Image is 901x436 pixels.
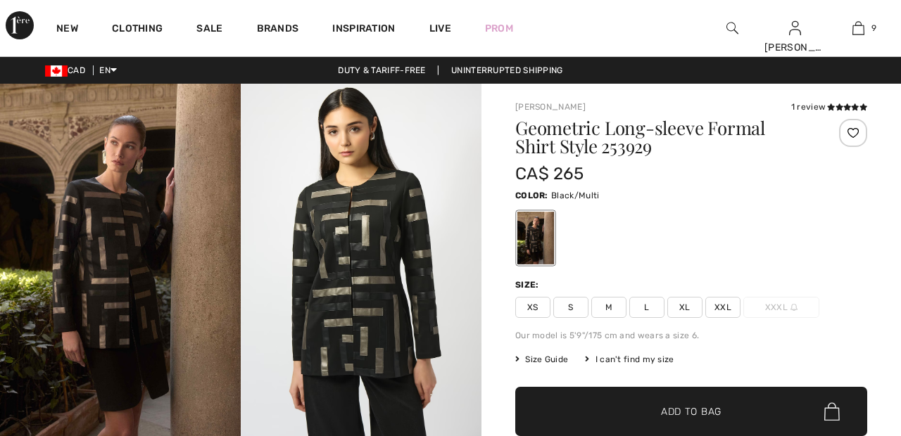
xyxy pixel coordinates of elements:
[743,297,819,318] span: XXXL
[871,22,876,34] span: 9
[591,297,626,318] span: M
[852,20,864,37] img: My Bag
[791,101,867,113] div: 1 review
[515,297,550,318] span: XS
[827,20,889,37] a: 9
[429,21,451,36] a: Live
[257,23,299,37] a: Brands
[56,23,78,37] a: New
[667,297,702,318] span: XL
[6,11,34,39] img: 1ère Avenue
[515,387,867,436] button: Add to Bag
[824,402,840,421] img: Bag.svg
[485,21,513,36] a: Prom
[789,20,801,37] img: My Info
[661,404,722,419] span: Add to Bag
[515,119,809,155] h1: Geometric Long-sleeve Formal Shirt Style 253929
[515,329,867,342] div: Our model is 5'9"/175 cm and wears a size 6.
[99,65,117,75] span: EN
[515,164,584,184] span: CA$ 265
[515,191,548,200] span: Color:
[45,65,68,77] img: Canadian Dollar
[764,40,826,55] div: [PERSON_NAME]
[517,212,554,264] div: Black/Multi
[551,191,599,200] span: Black/Multi
[705,297,741,318] span: XXL
[790,304,798,311] img: ring-m.svg
[45,65,91,75] span: CAD
[515,102,586,112] a: [PERSON_NAME]
[515,278,542,291] div: Size:
[112,23,163,37] a: Clothing
[789,21,801,34] a: Sign In
[196,23,222,37] a: Sale
[332,23,395,37] span: Inspiration
[629,297,664,318] span: L
[515,353,568,366] span: Size Guide
[553,297,588,318] span: S
[585,353,674,366] div: I can't find my size
[726,20,738,37] img: search the website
